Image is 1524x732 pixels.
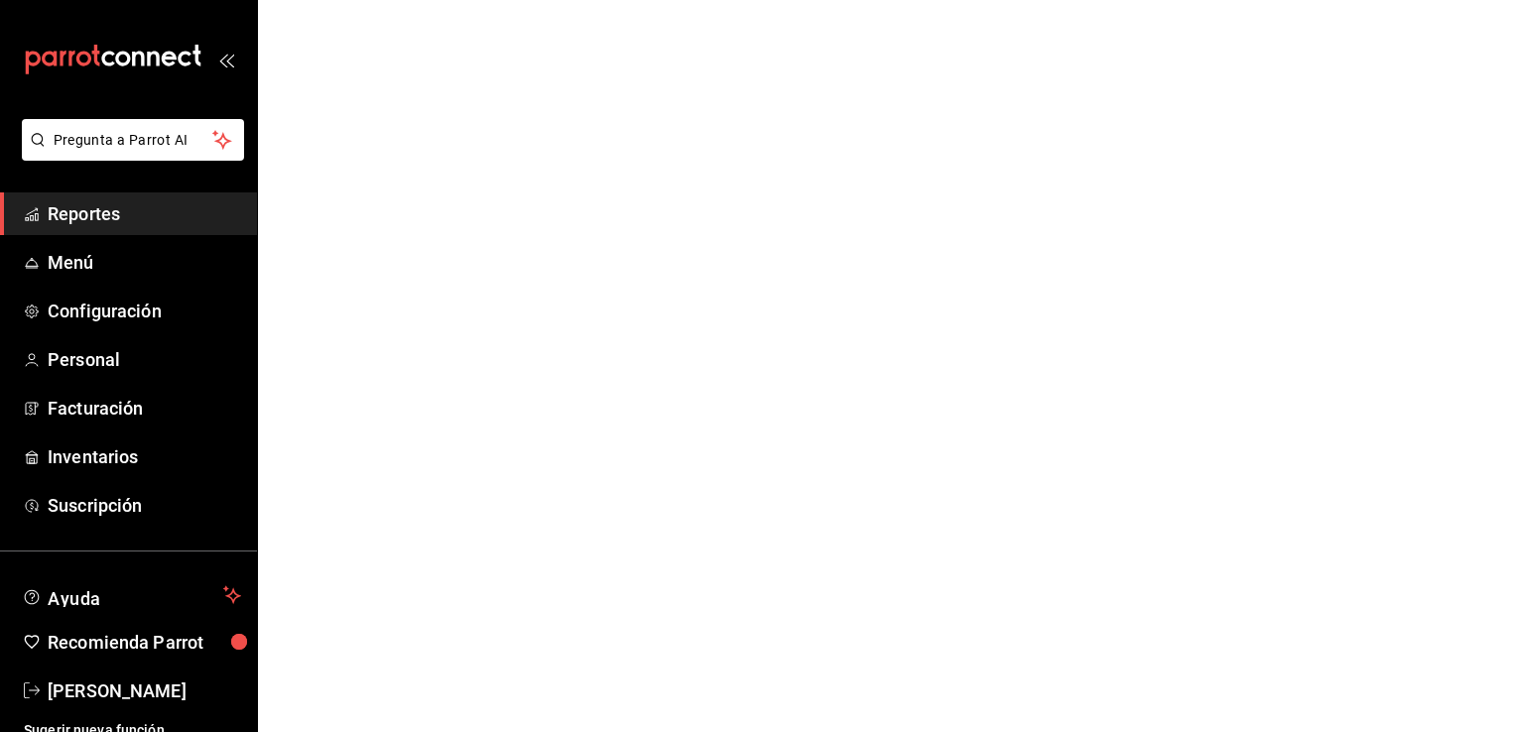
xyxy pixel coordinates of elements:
[48,298,241,324] span: Configuración
[54,130,213,151] span: Pregunta a Parrot AI
[48,629,241,656] span: Recomienda Parrot
[48,200,241,227] span: Reportes
[48,395,241,422] span: Facturación
[22,119,244,161] button: Pregunta a Parrot AI
[48,677,241,704] span: [PERSON_NAME]
[48,443,241,470] span: Inventarios
[48,346,241,373] span: Personal
[218,52,234,67] button: open_drawer_menu
[48,492,241,519] span: Suscripción
[14,144,244,165] a: Pregunta a Parrot AI
[48,583,215,607] span: Ayuda
[48,249,241,276] span: Menú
